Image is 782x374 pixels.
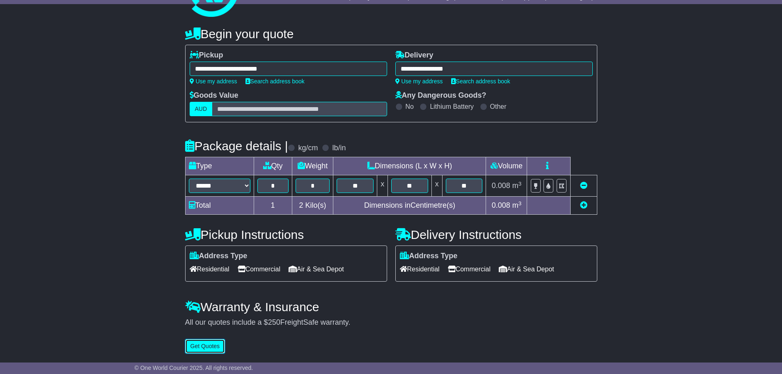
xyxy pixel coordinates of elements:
[492,181,510,190] span: 0.008
[518,200,522,207] sup: 3
[185,27,597,41] h4: Begin your quote
[190,51,223,60] label: Pickup
[395,228,597,241] h4: Delivery Instructions
[580,181,587,190] a: Remove this item
[190,78,237,85] a: Use my address
[333,157,486,175] td: Dimensions (L x W x H)
[185,157,254,175] td: Type
[190,252,248,261] label: Address Type
[499,263,554,275] span: Air & Sea Depot
[238,263,280,275] span: Commercial
[268,318,280,326] span: 250
[254,157,292,175] td: Qty
[185,197,254,215] td: Total
[185,139,288,153] h4: Package details |
[185,339,225,353] button: Get Quotes
[377,175,388,197] td: x
[333,197,486,215] td: Dimensions in Centimetre(s)
[190,102,213,116] label: AUD
[298,144,318,153] label: kg/cm
[486,157,527,175] td: Volume
[292,197,333,215] td: Kilo(s)
[254,197,292,215] td: 1
[185,318,597,327] div: All our quotes include a $ FreightSafe warranty.
[395,51,433,60] label: Delivery
[512,181,522,190] span: m
[400,252,458,261] label: Address Type
[431,175,442,197] td: x
[430,103,474,110] label: Lithium Battery
[406,103,414,110] label: No
[451,78,510,85] a: Search address book
[580,201,587,209] a: Add new item
[448,263,491,275] span: Commercial
[185,228,387,241] h4: Pickup Instructions
[185,300,597,314] h4: Warranty & Insurance
[299,201,303,209] span: 2
[395,78,443,85] a: Use my address
[492,201,510,209] span: 0.008
[245,78,305,85] a: Search address book
[292,157,333,175] td: Weight
[395,91,486,100] label: Any Dangerous Goods?
[400,263,440,275] span: Residential
[135,365,253,371] span: © One World Courier 2025. All rights reserved.
[490,103,507,110] label: Other
[512,201,522,209] span: m
[332,144,346,153] label: lb/in
[518,181,522,187] sup: 3
[289,263,344,275] span: Air & Sea Depot
[190,263,229,275] span: Residential
[190,91,238,100] label: Goods Value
